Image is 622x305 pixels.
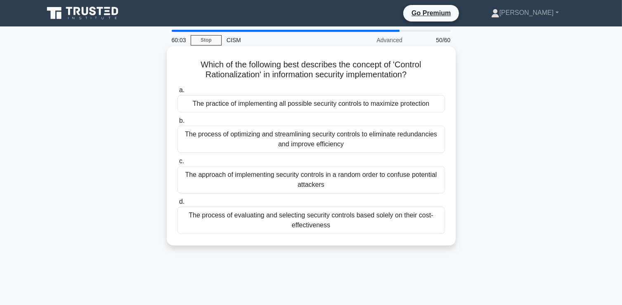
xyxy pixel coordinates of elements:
[177,95,445,112] div: The practice of implementing all possible security controls to maximize protection
[179,117,184,124] span: b.
[167,32,191,48] div: 60:03
[177,126,445,153] div: The process of optimizing and streamlining security controls to eliminate redundancies and improv...
[179,157,184,164] span: c.
[407,8,456,18] a: Go Premium
[191,35,222,45] a: Stop
[179,198,184,205] span: d.
[335,32,407,48] div: Advanced
[179,86,184,93] span: a.
[222,32,335,48] div: CISM
[177,207,445,234] div: The process of evaluating and selecting security controls based solely on their cost-effectiveness
[177,166,445,193] div: The approach of implementing security controls in a random order to confuse potential attackers
[471,5,579,21] a: [PERSON_NAME]
[177,60,446,80] h5: Which of the following best describes the concept of 'Control Rationalization' in information sec...
[407,32,456,48] div: 50/60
